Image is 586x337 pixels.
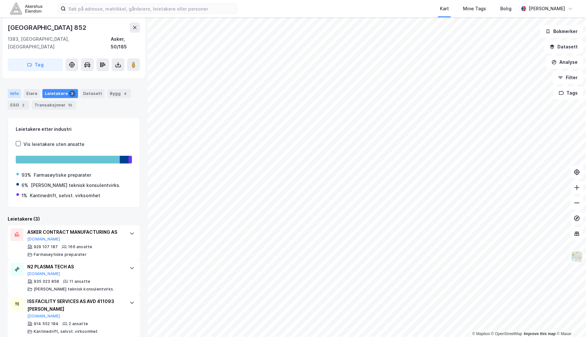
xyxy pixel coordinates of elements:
[34,171,91,179] div: Farmasøytiske preparater
[27,228,123,236] div: ASKER CONTRACT MANUFACTURING AS
[8,58,63,71] button: Tag
[8,101,29,110] div: ESG
[20,102,27,108] div: 2
[472,332,490,336] a: Mapbox
[8,22,88,33] div: [GEOGRAPHIC_DATA] 852
[32,101,76,110] div: Transaksjoner
[34,244,58,249] div: 929 107 187
[69,321,88,326] div: 2 ansatte
[24,89,40,98] div: Eiere
[67,102,74,108] div: 10
[22,181,28,189] div: 6%
[34,287,114,292] div: [PERSON_NAME] teknisk konsulentvirks.
[27,263,123,271] div: N2 PLASMA TECH AS
[66,4,237,13] input: Søk på adresse, matrikkel, gårdeiere, leietakere eller personer
[69,90,75,97] div: 3
[8,35,111,51] div: 1383, [GEOGRAPHIC_DATA], [GEOGRAPHIC_DATA]
[546,56,583,69] button: Analyse
[111,35,140,51] div: Asker, 50/185
[27,237,60,242] button: [DOMAIN_NAME]
[69,279,90,284] div: 11 ansatte
[30,192,100,199] div: Kantinedrift, selvst. virksomhet
[27,271,60,276] button: [DOMAIN_NAME]
[500,5,512,13] div: Bolig
[68,244,92,249] div: 166 ansatte
[524,332,556,336] a: Improve this map
[107,89,131,98] div: Bygg
[27,298,123,313] div: ISS FACILITY SERVICES AS AVD 411093 [PERSON_NAME]
[553,71,583,84] button: Filter
[34,329,98,334] div: Kantinedrift, selvst. virksomhet
[529,5,565,13] div: [PERSON_NAME]
[8,89,21,98] div: Info
[463,5,486,13] div: Mine Tags
[554,306,586,337] iframe: Chat Widget
[491,332,522,336] a: OpenStreetMap
[27,314,60,319] button: [DOMAIN_NAME]
[122,90,128,97] div: 4
[8,215,140,223] div: Leietakere (3)
[440,5,449,13] div: Kart
[540,25,583,38] button: Bokmerker
[571,251,583,263] img: Z
[42,89,78,98] div: Leietakere
[34,321,58,326] div: 914 552 184
[554,306,586,337] div: Kontrollprogram for chat
[34,252,87,257] div: Farmasøytiske preparater
[22,192,27,199] div: 1%
[10,3,42,14] img: akershus-eiendom-logo.9091f326c980b4bce74ccdd9f866810c.svg
[81,89,105,98] div: Datasett
[16,125,132,133] div: Leietakere etter industri
[22,171,31,179] div: 93%
[554,87,583,99] button: Tags
[31,181,120,189] div: [PERSON_NAME] teknisk konsulentvirks.
[23,140,84,148] div: Vis leietakere uten ansatte
[34,279,59,284] div: 935 023 858
[544,40,583,53] button: Datasett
